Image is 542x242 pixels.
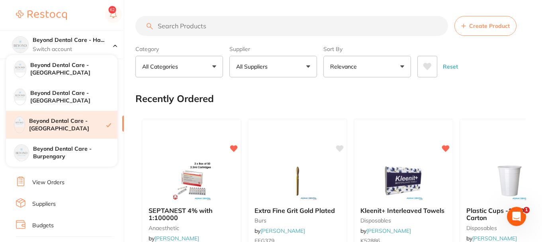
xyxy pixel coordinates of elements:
a: Restocq Logo [16,6,67,24]
b: Kleenit+ Interleaved Towels [360,207,446,214]
img: Beyond Dental Care - Hamilton [12,37,28,53]
button: All Suppliers [229,56,317,77]
span: by [254,227,305,234]
p: Relevance [330,63,360,71]
a: Suppliers [32,200,56,208]
h4: Beyond Dental Care - Hamilton [33,36,113,44]
p: All Categories [142,63,181,71]
small: burs [254,217,340,224]
img: Plastic Cups -1000 Per Carton [483,161,535,201]
h4: Beyond Dental Care - [GEOGRAPHIC_DATA] [29,117,106,133]
a: [PERSON_NAME] [155,235,199,242]
p: Switch account [33,45,113,53]
label: Category [135,45,223,53]
button: Create Product [454,16,517,36]
a: View Orders [32,179,65,187]
span: by [466,235,517,242]
img: SEPTANEST 4% with 1:100000 [166,161,217,201]
button: Relevance [323,56,411,77]
h2: Recently Ordered [135,93,214,104]
span: by [360,227,411,234]
a: [PERSON_NAME] [472,235,517,242]
iframe: Intercom live chat [507,207,526,226]
img: Restocq Logo [16,10,67,20]
b: Extra Fine Grit Gold Plated [254,207,340,214]
img: Beyond Dental Care - Sandstone Point [14,61,26,73]
a: Budgets [32,222,54,230]
button: All Categories [135,56,223,77]
p: All Suppliers [236,63,271,71]
img: Extra Fine Grit Gold Plated [272,161,323,201]
img: Beyond Dental Care - Brighton [14,89,26,100]
small: anaesthetic [149,225,235,231]
img: Kleenit+ Interleaved Towels [378,161,429,201]
span: 1 [523,207,530,213]
input: Search Products [135,16,448,36]
small: disposables [360,217,446,224]
img: Beyond Dental Care - Hamilton [14,117,25,127]
span: Create Product [469,23,510,29]
h4: Beyond Dental Care - Burpengary [33,145,117,161]
img: Beyond Dental Care - Burpengary [14,145,29,159]
b: SEPTANEST 4% with 1:100000 [149,207,235,222]
a: [PERSON_NAME] [366,227,411,234]
h4: Beyond Dental Care - [GEOGRAPHIC_DATA] [30,89,117,105]
h4: Beyond Dental Care - [GEOGRAPHIC_DATA] [30,61,117,77]
button: Reset [440,56,460,77]
a: [PERSON_NAME] [260,227,305,234]
label: Sort By [323,45,411,53]
label: Supplier [229,45,317,53]
span: by [149,235,199,242]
